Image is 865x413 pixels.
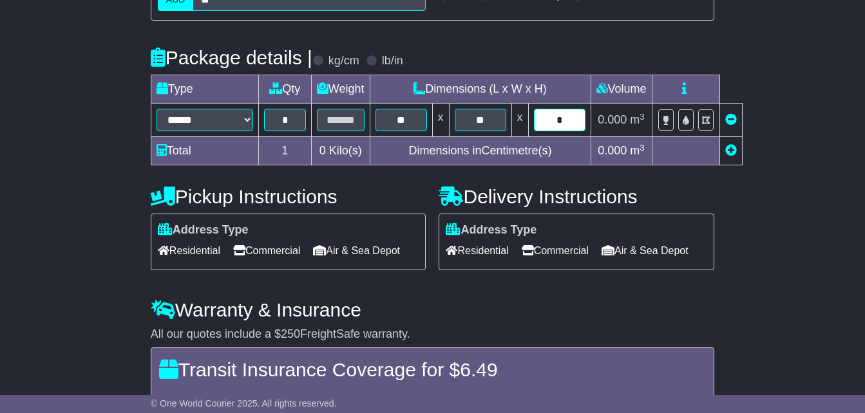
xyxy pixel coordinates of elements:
[725,144,737,157] a: Add new item
[159,359,706,380] h4: Transit Insurance Coverage for $
[630,113,645,126] span: m
[598,113,627,126] span: 0.000
[151,137,258,165] td: Total
[233,241,300,261] span: Commercial
[311,137,370,165] td: Kilo(s)
[151,299,714,320] h4: Warranty & Insurance
[319,144,326,157] span: 0
[328,54,359,68] label: kg/cm
[158,223,249,237] label: Address Type
[151,75,258,104] td: Type
[640,112,645,122] sup: 3
[311,75,370,104] td: Weight
[432,104,449,137] td: x
[446,223,537,237] label: Address Type
[151,398,337,408] span: © One World Courier 2025. All rights reserved.
[630,144,645,157] span: m
[602,241,689,261] span: Air & Sea Depot
[446,241,508,261] span: Residential
[439,186,714,207] h4: Delivery Instructions
[151,186,426,207] h4: Pickup Instructions
[281,327,300,340] span: 250
[640,143,645,152] sup: 3
[591,75,652,104] td: Volume
[598,144,627,157] span: 0.000
[522,241,589,261] span: Commercial
[158,241,220,261] span: Residential
[370,137,591,165] td: Dimensions in Centimetre(s)
[151,47,312,68] h4: Package details |
[258,137,311,165] td: 1
[151,327,714,342] div: All our quotes include a $ FreightSafe warranty.
[460,359,497,380] span: 6.49
[382,54,403,68] label: lb/in
[725,113,737,126] a: Remove this item
[313,241,400,261] span: Air & Sea Depot
[370,75,591,104] td: Dimensions (L x W x H)
[511,104,528,137] td: x
[258,75,311,104] td: Qty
